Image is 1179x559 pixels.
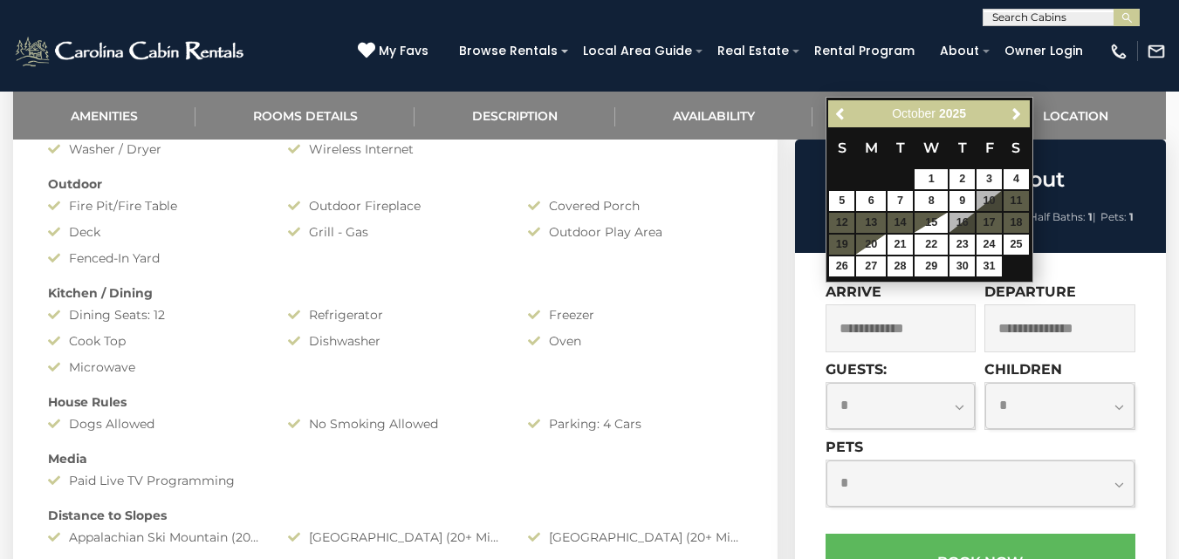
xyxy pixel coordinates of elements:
div: Media [35,450,756,467]
a: 30 [949,256,975,276]
div: Refrigerator [275,306,515,324]
a: 7 [888,191,913,211]
a: 9 [949,191,975,211]
a: Description [415,92,615,140]
a: Owner Login [996,37,1092,65]
div: Parking: 4 Cars [515,415,755,433]
a: Local Area Guide [574,37,701,65]
span: My Favs [379,42,428,60]
div: Microwave [35,358,275,376]
div: Washer / Dryer [35,140,275,158]
a: Rental Program [805,37,923,65]
a: 3 [977,169,1002,189]
div: Fenced-In Yard [35,249,275,267]
a: 4 [1004,169,1029,189]
span: Friday [985,140,994,156]
a: Previous [830,103,852,125]
a: 1 [915,169,948,189]
div: Kitchen / Dining [35,284,756,302]
li: | [1029,206,1096,228]
div: Outdoor [35,175,756,193]
div: Paid Live TV Programming [35,472,275,489]
label: Pets [826,439,863,455]
span: Monday [865,140,878,156]
a: Availability [615,92,812,140]
a: 29 [915,256,948,276]
a: 25 [1004,235,1029,255]
a: Reviews [812,92,986,140]
a: 26 [829,256,854,276]
div: Freezer [515,306,755,324]
a: 23 [949,235,975,255]
span: Saturday [1011,140,1020,156]
img: mail-regular-white.png [1147,42,1166,61]
div: Outdoor Play Area [515,223,755,241]
a: 27 [856,256,886,276]
div: Deck [35,223,275,241]
h2: Pyrfect Hideout [799,168,1162,191]
div: [GEOGRAPHIC_DATA] (20+ Minutes Drive) [275,528,515,546]
strong: 1 [1129,210,1134,223]
a: Rooms Details [195,92,415,140]
a: 20 [856,235,886,255]
a: 8 [915,191,948,211]
span: 2025 [939,106,966,120]
div: Oven [515,332,755,350]
a: Amenities [13,92,195,140]
label: Children [984,361,1062,378]
div: Dogs Allowed [35,415,275,433]
label: Guests: [826,361,887,378]
span: Previous [834,107,848,121]
a: 31 [977,256,1002,276]
a: Browse Rentals [450,37,566,65]
span: Thursday [958,140,967,156]
div: [GEOGRAPHIC_DATA] (20+ Minute Drive) [515,528,755,546]
span: October [892,106,936,120]
span: Pets: [1100,210,1127,223]
a: Location [985,92,1166,140]
div: Dishwasher [275,332,515,350]
a: My Favs [358,42,433,61]
span: Half Baths: [1029,210,1086,223]
img: White-1-2.png [13,34,249,69]
a: 21 [888,235,913,255]
a: 15 [915,213,948,233]
div: Covered Porch [515,197,755,215]
div: House Rules [35,393,756,411]
label: Arrive [826,283,881,300]
a: Next [1006,103,1028,125]
div: Dining Seats: 12 [35,306,275,324]
span: Next [1010,107,1024,121]
div: Appalachian Ski Mountain (20+ Minute Drive) [35,528,275,546]
div: Wireless Internet [275,140,515,158]
span: Tuesday [896,140,905,156]
a: 28 [888,256,913,276]
a: Real Estate [709,37,798,65]
div: Outdoor Fireplace [275,197,515,215]
span: Wednesday [923,140,939,156]
a: 2 [949,169,975,189]
div: Distance to Slopes [35,507,756,524]
strong: 1 [1088,210,1093,223]
div: Grill - Gas [275,223,515,241]
a: About [931,37,988,65]
div: Fire Pit/Fire Table [35,197,275,215]
a: 24 [977,235,1002,255]
div: No Smoking Allowed [275,415,515,433]
span: Sunday [838,140,847,156]
a: 5 [829,191,854,211]
label: Departure [984,283,1076,300]
a: 22 [915,235,948,255]
div: Cook Top [35,332,275,350]
img: phone-regular-white.png [1109,42,1128,61]
a: 6 [856,191,886,211]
